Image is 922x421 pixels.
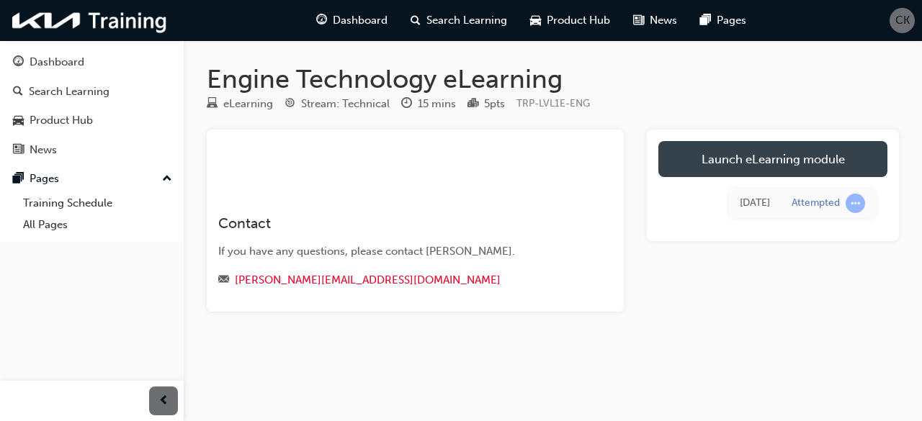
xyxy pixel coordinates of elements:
[30,112,93,129] div: Product Hub
[411,12,421,30] span: search-icon
[301,96,390,112] div: Stream: Technical
[689,6,758,35] a: pages-iconPages
[158,392,169,410] span: prev-icon
[218,215,612,232] h3: Contact
[30,142,57,158] div: News
[285,95,390,113] div: Stream
[7,6,173,35] img: kia-training
[13,144,24,157] span: news-icon
[658,141,887,177] a: Launch eLearning module
[740,195,770,212] div: Sun Aug 03 2025 16:16:22 GMT+1000 (Australian Eastern Standard Time)
[6,166,178,192] button: Pages
[418,96,456,112] div: 15 mins
[285,98,295,111] span: target-icon
[516,97,590,109] span: Learning resource code
[467,95,505,113] div: Points
[846,194,865,213] span: learningRecordVerb_ATTEMPT-icon
[333,12,388,29] span: Dashboard
[218,243,612,260] div: If you have any questions, please contact [PERSON_NAME].
[519,6,622,35] a: car-iconProduct Hub
[29,83,109,100] div: Search Learning
[6,107,178,134] a: Product Hub
[650,12,677,29] span: News
[792,196,840,210] div: Attempted
[13,173,24,186] span: pages-icon
[162,170,172,189] span: up-icon
[6,46,178,166] button: DashboardSearch LearningProduct HubNews
[484,96,505,112] div: 5 pts
[717,12,746,29] span: Pages
[13,56,24,69] span: guage-icon
[467,98,478,111] span: podium-icon
[890,8,915,33] button: CK
[30,54,84,71] div: Dashboard
[218,274,229,287] span: email-icon
[6,49,178,76] a: Dashboard
[17,192,178,214] a: Training Schedule
[700,12,711,30] span: pages-icon
[401,98,412,111] span: clock-icon
[6,78,178,105] a: Search Learning
[401,95,456,113] div: Duration
[207,98,218,111] span: learningResourceType_ELEARNING-icon
[13,86,23,99] span: search-icon
[547,12,610,29] span: Product Hub
[235,273,501,286] a: [PERSON_NAME][EMAIL_ADDRESS][DOMAIN_NAME]
[30,171,59,187] div: Pages
[622,6,689,35] a: news-iconNews
[218,271,612,289] div: Email
[17,214,178,236] a: All Pages
[6,137,178,163] a: News
[895,12,910,29] span: CK
[207,63,899,95] h1: Engine Technology eLearning
[305,6,399,35] a: guage-iconDashboard
[530,12,541,30] span: car-icon
[13,114,24,127] span: car-icon
[399,6,519,35] a: search-iconSearch Learning
[207,95,273,113] div: Type
[223,96,273,112] div: eLearning
[633,12,644,30] span: news-icon
[426,12,507,29] span: Search Learning
[316,12,327,30] span: guage-icon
